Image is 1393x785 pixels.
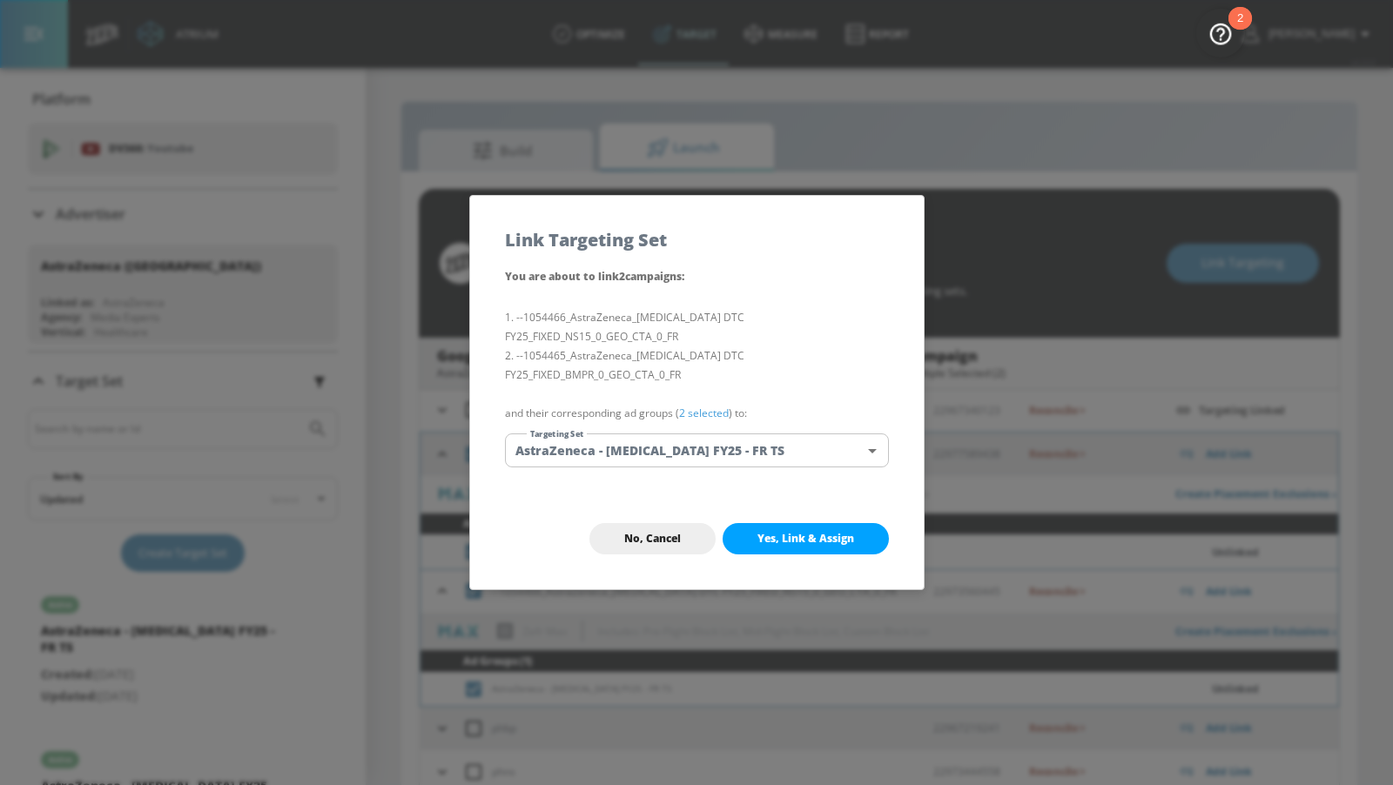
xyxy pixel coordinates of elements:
button: Open Resource Center, 2 new notifications [1196,9,1245,57]
button: Yes, Link & Assign [723,523,889,554]
p: You are about to link 2 campaign s : [505,266,889,287]
a: 2 selected [679,406,729,420]
li: --1054465_AstraZeneca_[MEDICAL_DATA] DTC FY25_FIXED_BMPR_0_GEO_CTA_0_FR [505,346,889,385]
span: No, Cancel [624,532,681,546]
h5: Link Targeting Set [505,231,667,249]
button: No, Cancel [589,523,716,554]
li: --1054466_AstraZeneca_[MEDICAL_DATA] DTC FY25_FIXED_NS15_0_GEO_CTA_0_FR [505,308,889,346]
div: 2 [1237,18,1243,41]
p: and their corresponding ad groups ( ) to: [505,404,889,423]
span: Yes, Link & Assign [757,532,854,546]
div: AstraZeneca - [MEDICAL_DATA] FY25 - FR TS [505,433,889,467]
